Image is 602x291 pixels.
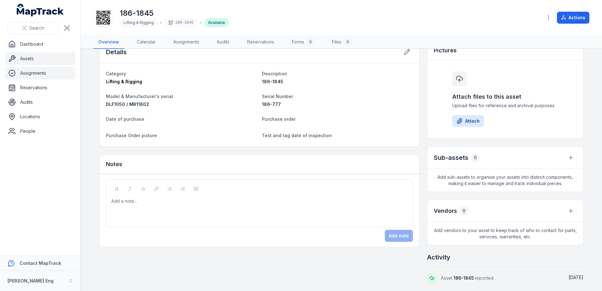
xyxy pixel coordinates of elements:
[106,133,157,138] span: Purchase Order picture
[427,169,583,192] span: Add sub-assets to organise your assets into distinct components, making it easier to manage and t...
[29,25,44,31] span: Search
[17,4,64,16] a: MapTrack
[557,12,589,24] button: Actions
[452,115,484,127] button: Attach
[434,46,457,55] h3: Pictures
[344,38,351,46] div: 0
[460,207,468,215] div: 0
[452,92,558,101] h3: Attach files to this asset
[106,160,122,169] h3: Notes
[20,260,61,266] strong: Contact MapTrack
[106,71,126,76] span: Category
[262,116,296,122] span: Purchase order
[262,133,332,138] span: Test and tag date of inspection
[262,94,293,99] span: Serial Number
[106,94,173,99] span: Model & Manufacturer's serial
[5,67,75,79] a: Assignments
[262,102,281,107] span: 186-777
[120,8,229,18] h1: 186-1845
[262,71,287,76] span: Description
[452,102,558,109] span: Upload files for reference and archival purposes.
[212,36,234,49] a: Audits
[165,18,197,27] div: 186-1845
[106,48,127,56] h2: Details
[124,20,154,25] span: Lifting & Rigging
[5,110,75,123] a: Locations
[471,153,480,162] div: 0
[106,102,149,107] span: DLF1050 / MR11802
[287,36,319,49] a: Forms0
[427,253,450,262] h2: Activity
[242,36,279,49] a: Reservations
[427,222,583,245] span: Add vendors to your asset to keep track of who to contact for parts, services, warranties, etc.
[5,96,75,108] a: Audits
[5,125,75,137] a: People
[8,278,54,283] strong: [PERSON_NAME] Eng
[5,38,75,50] a: Dashboard
[569,275,583,280] time: 01/08/2025, 9:43:46 am
[5,52,75,65] a: Assets
[434,207,457,215] h3: Vendors
[307,38,314,46] div: 0
[168,36,204,49] a: Assignments
[454,275,474,281] span: 186-1845
[262,79,283,84] span: 186-1845
[8,22,58,34] button: Search
[204,18,229,27] div: Available
[5,81,75,94] a: Reservations
[327,36,356,49] a: Files0
[569,275,583,280] span: [DATE]
[434,153,468,162] h2: Sub-assets
[106,116,144,122] span: Date of purchase
[106,79,142,84] span: Lifting & Rigging
[132,36,161,49] a: Calendar
[441,275,494,281] span: Asset imported
[93,36,124,49] a: Overview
